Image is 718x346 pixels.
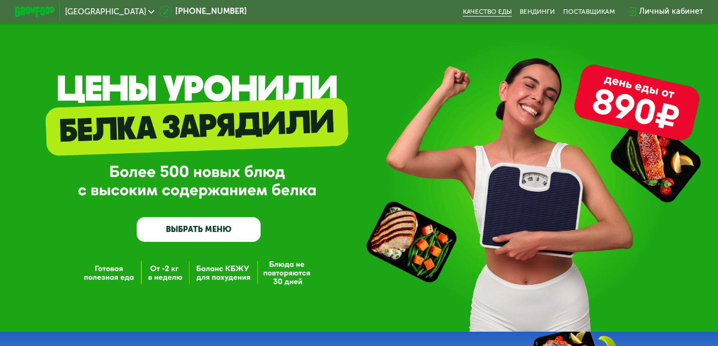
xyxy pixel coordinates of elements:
[639,6,703,18] div: Личный кабинет
[520,8,555,15] a: Вендинги
[563,8,615,15] div: поставщикам
[137,217,261,242] a: ВЫБРАТЬ МЕНЮ
[463,8,512,15] a: Качество еды
[65,8,146,15] span: [GEOGRAPHIC_DATA]
[159,6,247,18] a: [PHONE_NUMBER]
